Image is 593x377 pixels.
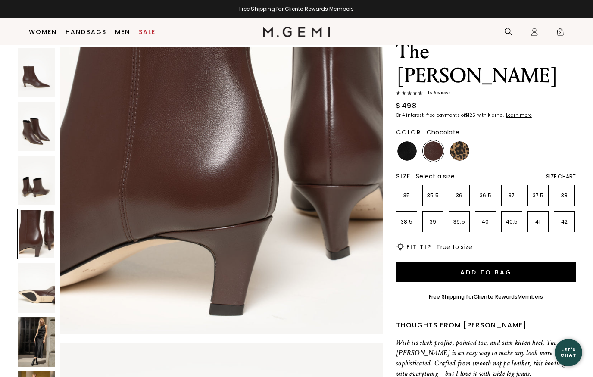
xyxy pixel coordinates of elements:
[424,141,443,161] img: Chocolate
[18,317,55,367] img: The Delfina
[429,293,543,300] div: Free Shipping for Members
[396,112,465,118] klarna-placement-style-body: Or 4 interest-free payments of
[18,156,55,205] img: The Delfina
[528,218,548,225] p: 41
[556,29,565,38] span: 3
[554,218,574,225] p: 42
[396,40,576,88] h1: The [PERSON_NAME]
[18,263,55,313] img: The Delfina
[29,28,57,35] a: Women
[396,173,411,180] h2: Size
[18,48,55,97] img: The Delfina
[475,218,496,225] p: 40
[427,128,459,137] span: Chocolate
[555,347,582,358] div: Let's Chat
[397,141,417,161] img: Black
[423,192,443,199] p: 35.5
[436,243,472,251] span: True to size
[449,192,469,199] p: 36
[396,129,421,136] h2: Color
[406,243,431,250] h2: Fit Tip
[396,192,417,199] p: 35
[396,101,417,111] div: $498
[396,320,576,330] div: Thoughts from [PERSON_NAME]
[396,90,576,97] a: 15Reviews
[396,218,417,225] p: 38.5
[115,28,130,35] a: Men
[450,141,469,161] img: Leopard
[528,192,548,199] p: 37.5
[506,112,532,118] klarna-placement-style-cta: Learn more
[423,218,443,225] p: 39
[465,112,475,118] klarna-placement-style-amount: $125
[66,28,106,35] a: Handbags
[474,293,518,300] a: Cliente Rewards
[263,27,331,37] img: M.Gemi
[546,173,576,180] div: Size Chart
[502,192,522,199] p: 37
[139,28,156,35] a: Sale
[396,262,576,282] button: Add to Bag
[477,112,505,118] klarna-placement-style-body: with Klarna
[554,192,574,199] p: 38
[475,192,496,199] p: 36.5
[449,218,469,225] p: 39.5
[416,172,455,181] span: Select a size
[502,218,522,225] p: 40.5
[505,113,532,118] a: Learn more
[18,102,55,151] img: The Delfina
[423,90,451,96] span: 15 Review s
